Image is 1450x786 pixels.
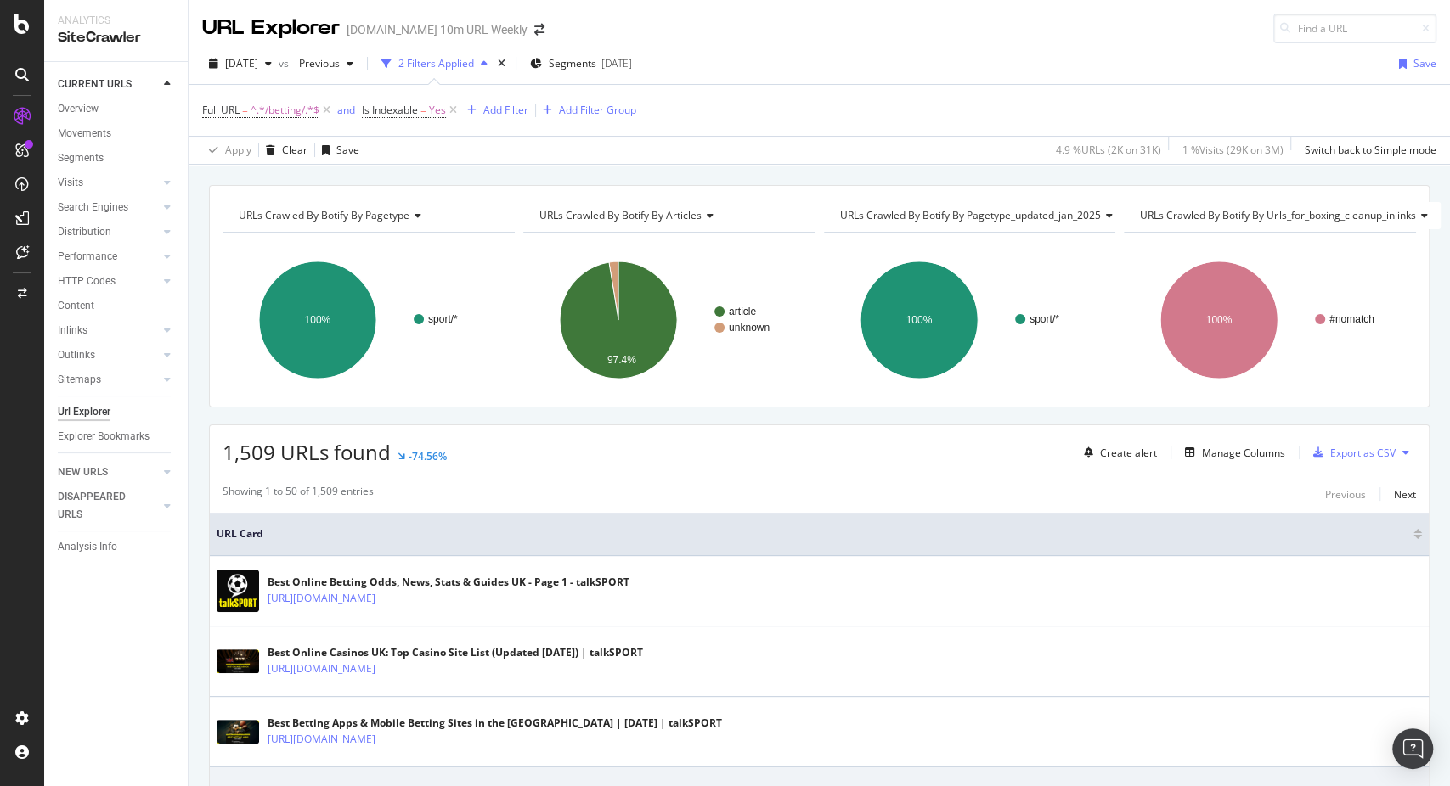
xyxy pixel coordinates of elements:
[494,55,509,72] div: times
[1394,487,1416,502] div: Next
[1329,313,1374,325] text: #nomatch
[58,463,108,481] div: NEW URLS
[58,403,176,421] a: Url Explorer
[58,272,159,290] a: HTTP Codes
[58,346,95,364] div: Outlinks
[202,137,251,164] button: Apply
[58,76,132,93] div: CURRENT URLS
[1202,446,1285,460] div: Manage Columns
[1394,484,1416,504] button: Next
[58,371,101,389] div: Sitemaps
[1137,202,1441,229] h4: URLs Crawled By Botify By urls_for_boxing_cleanup_inlinks
[305,314,331,326] text: 100%
[337,103,355,117] div: and
[268,590,375,607] a: [URL][DOMAIN_NAME]
[58,322,159,340] a: Inlinks
[58,149,176,167] a: Segments
[536,202,800,229] h4: URLs Crawled By Botify By articles
[58,248,159,266] a: Performance
[58,76,159,93] a: CURRENT URLS
[429,98,446,122] span: Yes
[483,103,528,117] div: Add Filter
[279,56,292,70] span: vs
[58,28,174,48] div: SiteCrawler
[58,488,144,524] div: DISAPPEARED URLS
[217,570,259,612] img: main image
[315,137,359,164] button: Save
[837,202,1126,229] h4: URLs Crawled By Botify By pagetype_updated_jan_2025
[536,100,636,121] button: Add Filter Group
[409,449,447,463] div: -74.56%
[1124,246,1413,394] svg: A chart.
[235,202,499,229] h4: URLs Crawled By Botify By pagetype
[1392,728,1433,769] div: Open Intercom Messenger
[58,463,159,481] a: NEW URLS
[58,125,176,143] a: Movements
[1100,446,1157,460] div: Create alert
[58,14,174,28] div: Analytics
[58,125,111,143] div: Movements
[282,143,307,157] div: Clear
[268,731,375,748] a: [URL][DOMAIN_NAME]
[58,199,128,216] div: Search Engines
[1140,208,1415,222] span: URLs Crawled By Botify By urls_for_boxing_cleanup_inlinks
[601,56,632,70] div: [DATE]
[58,538,117,556] div: Analysis Info
[202,103,240,117] span: Full URL
[337,102,355,118] button: and
[58,403,110,421] div: Url Explorer
[1273,14,1436,43] input: Find a URL
[523,50,639,77] button: Segments[DATE]
[202,14,340,42] div: URL Explorer
[58,248,117,266] div: Performance
[58,297,176,315] a: Content
[217,649,259,673] img: main image
[225,143,251,157] div: Apply
[1298,137,1436,164] button: Switch back to Simple mode
[223,438,391,466] span: 1,509 URLs found
[420,103,426,117] span: =
[1325,487,1366,502] div: Previous
[225,56,258,70] span: 2025 Aug. 17th
[58,322,87,340] div: Inlinks
[58,100,176,118] a: Overview
[539,208,702,222] span: URLs Crawled By Botify By articles
[292,50,360,77] button: Previous
[607,354,636,366] text: 97.4%
[729,306,756,317] text: article
[1056,143,1161,157] div: 4.9 % URLs ( 2K on 31K )
[58,272,116,290] div: HTTP Codes
[1413,56,1436,70] div: Save
[58,371,159,389] a: Sitemaps
[242,103,248,117] span: =
[1178,442,1285,463] button: Manage Columns
[347,21,528,38] div: [DOMAIN_NAME] 10m URL Weekly
[906,314,932,326] text: 100%
[58,100,99,118] div: Overview
[336,143,359,157] div: Save
[259,137,307,164] button: Clear
[251,98,319,122] span: ^.*/betting/.*$
[217,720,259,744] img: main image
[362,103,418,117] span: Is Indexable
[58,174,159,192] a: Visits
[58,297,94,315] div: Content
[58,488,159,524] a: DISAPPEARED URLS
[58,428,176,446] a: Explorer Bookmarks
[268,575,629,590] div: Best Online Betting Odds, News, Stats & Guides UK - Page 1 - talkSPORT
[268,660,375,677] a: [URL][DOMAIN_NAME]
[58,346,159,364] a: Outlinks
[1182,143,1284,157] div: 1 % Visits ( 29K on 3M )
[292,56,340,70] span: Previous
[1325,484,1366,504] button: Previous
[202,50,279,77] button: [DATE]
[58,223,159,241] a: Distribution
[460,100,528,121] button: Add Filter
[58,149,104,167] div: Segments
[58,199,159,216] a: Search Engines
[523,246,812,394] svg: A chart.
[223,246,511,394] svg: A chart.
